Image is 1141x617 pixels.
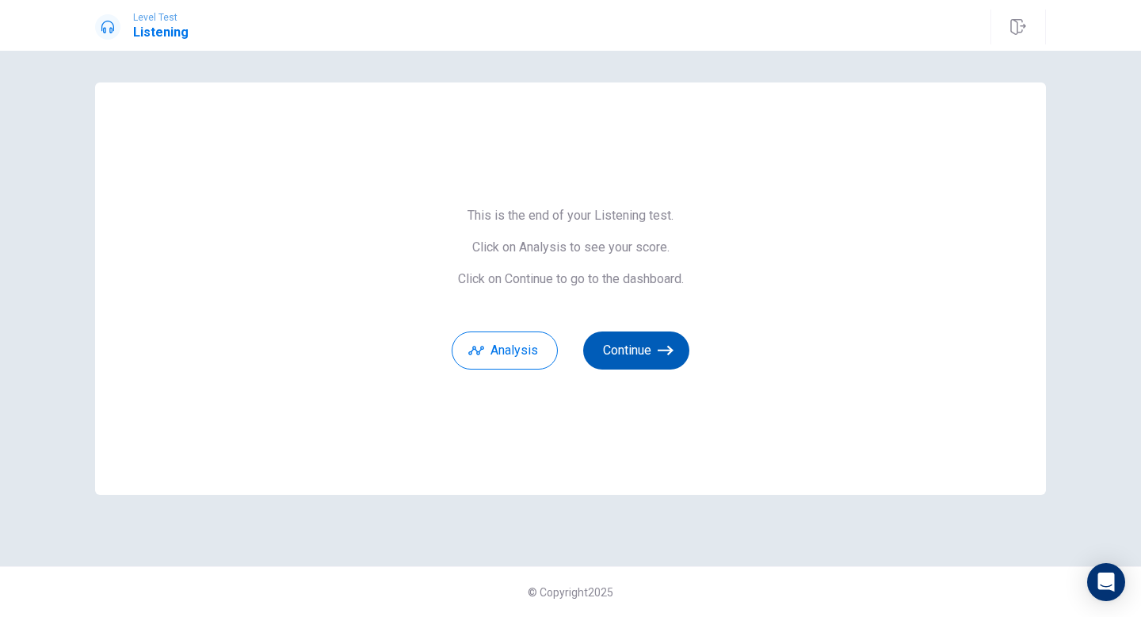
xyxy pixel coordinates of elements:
span: © Copyright 2025 [528,586,613,599]
div: Open Intercom Messenger [1087,563,1125,601]
span: Level Test [133,12,189,23]
h1: Listening [133,23,189,42]
button: Analysis [452,331,558,370]
span: This is the end of your Listening test. Click on Analysis to see your score. Click on Continue to... [452,208,689,287]
button: Continue [583,331,689,370]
